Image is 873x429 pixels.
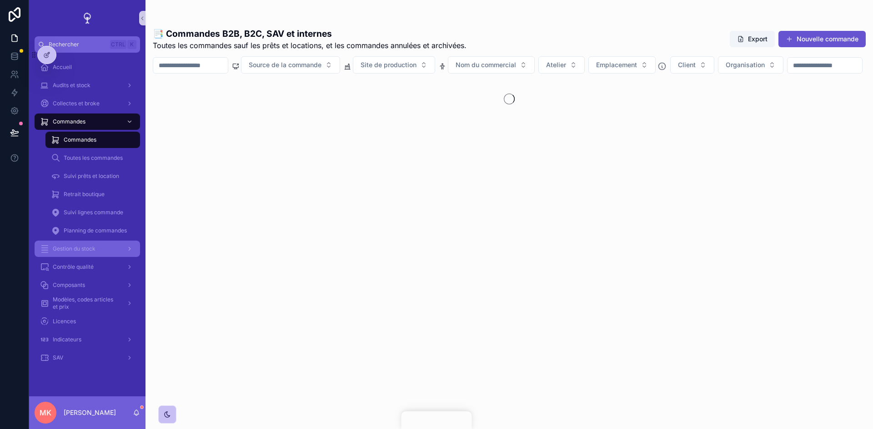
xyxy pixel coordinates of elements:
span: Toutes les commandes sauf les prêts et locations, et les commandes annulées et archivées. [153,40,467,51]
a: Planning de commandes [45,222,140,239]
a: Licences [35,313,140,330]
a: Indicateurs [35,331,140,348]
span: Suivi prêts et location [64,173,119,180]
button: Export [730,31,775,47]
span: Toutes les commandes [64,154,123,162]
img: App logo [80,11,95,25]
span: Ctrl [110,40,126,49]
a: Modèles, codes articles et prix [35,295,140,311]
button: Select Button [448,56,535,74]
span: Commandes [64,136,96,143]
span: Audits et stock [53,82,90,89]
span: Composants [53,281,85,289]
span: Source de la commande [249,60,321,69]
span: Licences [53,318,76,325]
div: scrollable content [29,53,145,378]
span: Site de production [361,60,416,69]
span: Modèles, codes articles et prix [53,296,119,311]
button: RechercherCtrlK [35,36,140,53]
span: Retrait boutique [64,191,105,198]
a: SAV [35,350,140,366]
a: Collectes et broke [35,95,140,112]
span: Contrôle qualité [53,263,94,271]
span: K [128,41,135,48]
a: Contrôle qualité [35,259,140,275]
a: Accueil [35,59,140,75]
span: Collectes et broke [53,100,100,107]
button: Select Button [670,56,714,74]
span: Suivi lignes commande [64,209,123,216]
button: Select Button [588,56,656,74]
span: MK [40,407,51,418]
button: Select Button [718,56,783,74]
span: SAV [53,354,63,361]
h1: 📑 Commandes B2B, B2C, SAV et internes [153,27,467,40]
button: Nouvelle commande [778,31,866,47]
span: Rechercher [49,41,106,48]
a: Composants [35,277,140,293]
p: [PERSON_NAME] [64,408,116,417]
span: Gestion du stock [53,245,95,252]
span: Accueil [53,64,72,71]
button: Select Button [241,56,340,74]
span: Organisation [726,60,765,69]
span: Client [678,60,696,69]
a: Suivi prêts et location [45,168,140,184]
a: Suivi lignes commande [45,204,140,221]
a: Commandes [35,113,140,130]
span: Atelier [546,60,566,69]
a: Commandes [45,132,140,148]
a: Gestion du stock [35,241,140,257]
a: Retrait boutique [45,186,140,202]
span: Commandes [53,118,85,125]
span: Indicateurs [53,336,81,343]
button: Select Button [538,56,585,74]
span: Nom du commercial [456,60,516,69]
a: Toutes les commandes [45,150,140,166]
button: Select Button [353,56,435,74]
span: Planning de commandes [64,227,127,234]
a: Audits et stock [35,77,140,94]
span: Emplacement [596,60,637,69]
